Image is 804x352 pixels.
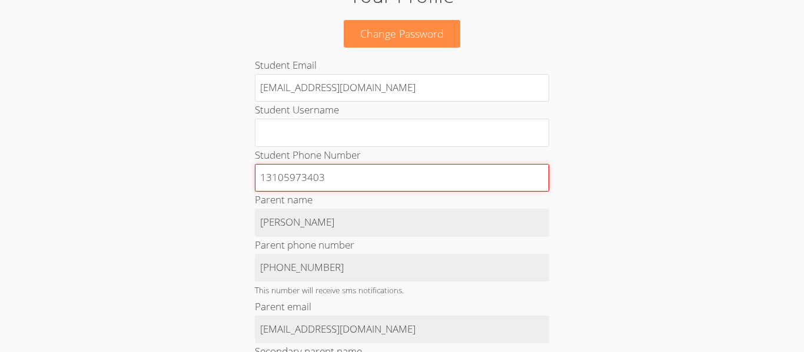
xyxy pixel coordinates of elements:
label: Student Phone Number [255,148,361,162]
label: Student Email [255,58,317,72]
label: Parent email [255,300,311,313]
label: Student Username [255,103,339,116]
a: Change Password [344,20,460,48]
small: This number will receive sms notifications. [255,284,404,296]
label: Parent phone number [255,238,354,252]
label: Parent name [255,193,313,206]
